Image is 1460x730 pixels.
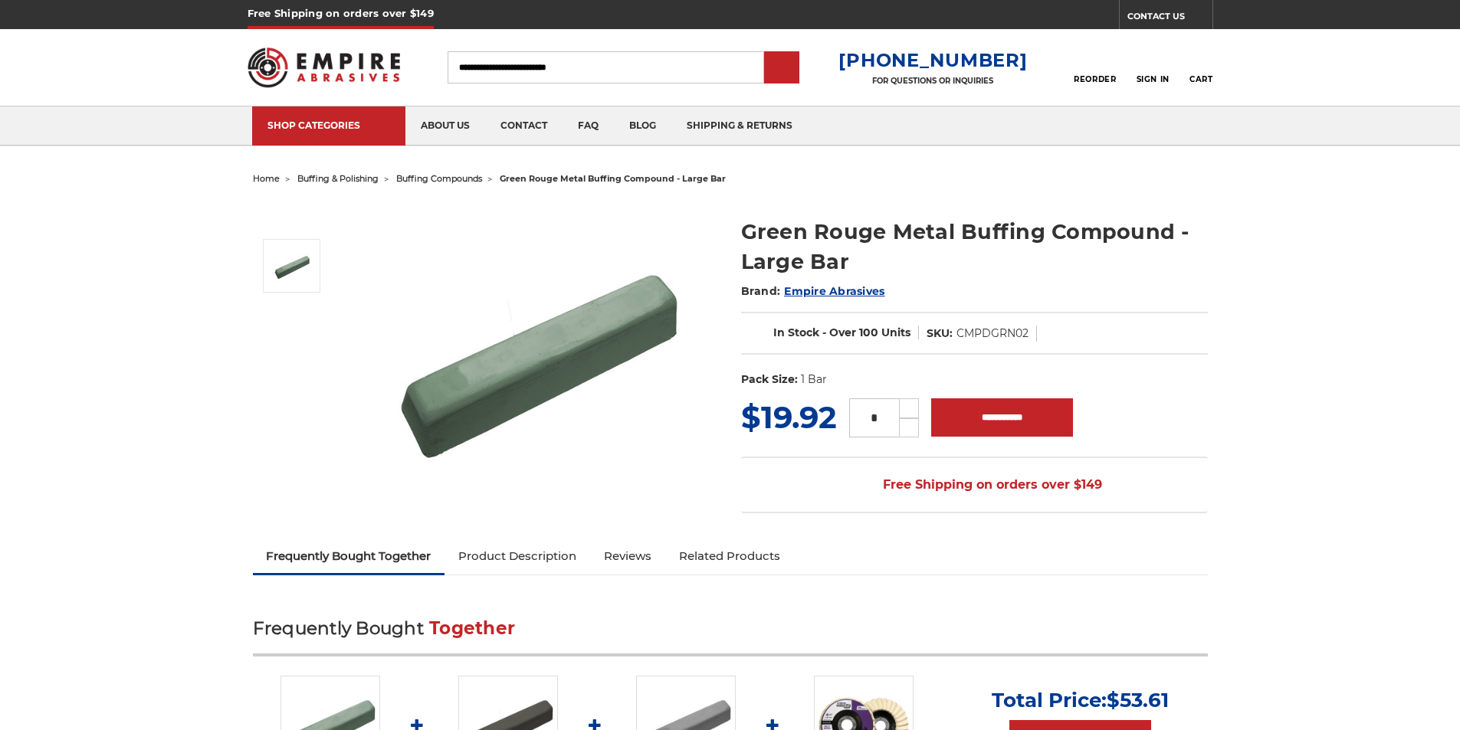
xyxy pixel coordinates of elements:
span: Free Shipping on orders over $149 [846,470,1102,500]
a: faq [563,106,614,146]
span: Reorder [1074,74,1116,84]
p: Total Price: [992,688,1169,712]
img: Green Rouge Aluminum Buffing Compound [273,247,311,285]
h1: Green Rouge Metal Buffing Compound - Large Bar [741,217,1208,277]
p: FOR QUESTIONS OR INQUIRIES [838,76,1027,86]
span: Brand: [741,284,781,298]
a: buffing & polishing [297,173,379,184]
input: Submit [766,53,797,83]
div: SHOP CATEGORIES [267,119,390,131]
span: Cart [1189,74,1212,84]
a: Reorder [1074,51,1116,83]
span: Sign In [1137,74,1170,84]
a: Product Description [445,539,590,573]
a: Reviews [590,539,665,573]
a: blog [614,106,671,146]
dd: 1 Bar [801,372,827,388]
dd: CMPDGRN02 [956,326,1029,342]
a: buffing compounds [396,173,482,184]
span: In Stock [773,326,819,339]
a: Related Products [665,539,794,573]
a: Frequently Bought Together [253,539,445,573]
span: Together [429,617,515,639]
span: $53.61 [1107,688,1169,712]
a: shipping & returns [671,106,808,146]
span: green rouge metal buffing compound - large bar [500,173,726,184]
img: Green Rouge Aluminum Buffing Compound [384,201,691,507]
span: Units [881,326,910,339]
span: Frequently Bought [253,617,424,639]
a: Cart [1189,51,1212,84]
a: CONTACT US [1127,8,1212,29]
dt: Pack Size: [741,372,798,388]
a: [PHONE_NUMBER] [838,49,1027,71]
a: contact [485,106,563,146]
span: - Over [822,326,856,339]
a: Empire Abrasives [784,284,884,298]
a: home [253,173,280,184]
span: 100 [859,326,878,339]
a: about us [405,106,485,146]
dt: SKU: [927,326,953,342]
span: $19.92 [741,398,837,436]
img: Empire Abrasives [248,38,401,97]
